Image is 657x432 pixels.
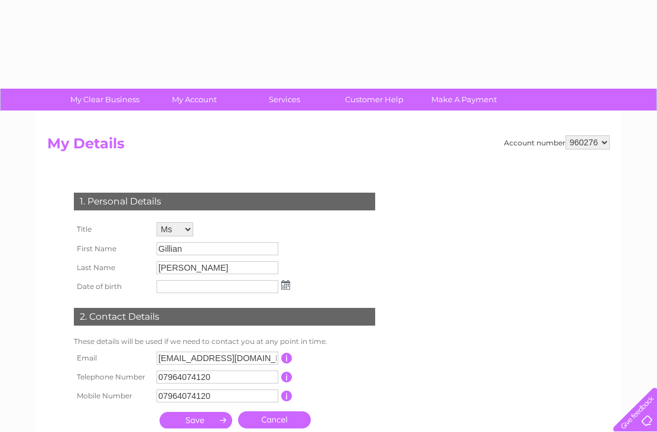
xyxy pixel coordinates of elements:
div: 1. Personal Details [74,193,375,210]
th: Title [71,219,154,239]
th: Mobile Number [71,386,154,405]
a: Customer Help [326,89,423,111]
a: My Clear Business [56,89,154,111]
div: Account number [504,135,610,150]
th: Telephone Number [71,368,154,386]
a: Cancel [238,411,311,428]
th: Email [71,349,154,368]
input: Information [281,372,292,382]
div: 2. Contact Details [74,308,375,326]
th: First Name [71,239,154,258]
th: Last Name [71,258,154,277]
h2: My Details [47,135,610,158]
a: Services [236,89,333,111]
a: Make A Payment [415,89,513,111]
input: Information [281,353,292,363]
th: Date of birth [71,277,154,296]
td: These details will be used if we need to contact you at any point in time. [71,334,378,349]
img: ... [281,280,290,290]
input: Information [281,391,292,401]
input: Submit [160,412,232,428]
a: My Account [146,89,243,111]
